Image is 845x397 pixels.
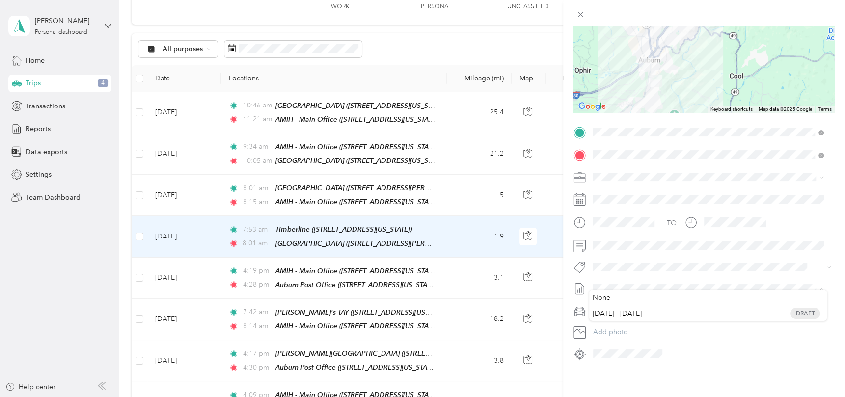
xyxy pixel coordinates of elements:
[818,106,832,112] a: Terms (opens in new tab)
[790,308,820,319] span: Draft
[790,342,845,397] iframe: Everlance-gr Chat Button Frame
[593,292,610,303] span: None
[667,218,677,228] div: TO
[576,100,608,113] img: Google
[759,106,812,112] span: Map data ©2025 Google
[593,308,642,318] span: [DATE] - [DATE]
[576,100,608,113] a: Open this area in Google Maps (opens a new window)
[589,325,835,339] button: Add photo
[710,106,753,113] button: Keyboard shortcuts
